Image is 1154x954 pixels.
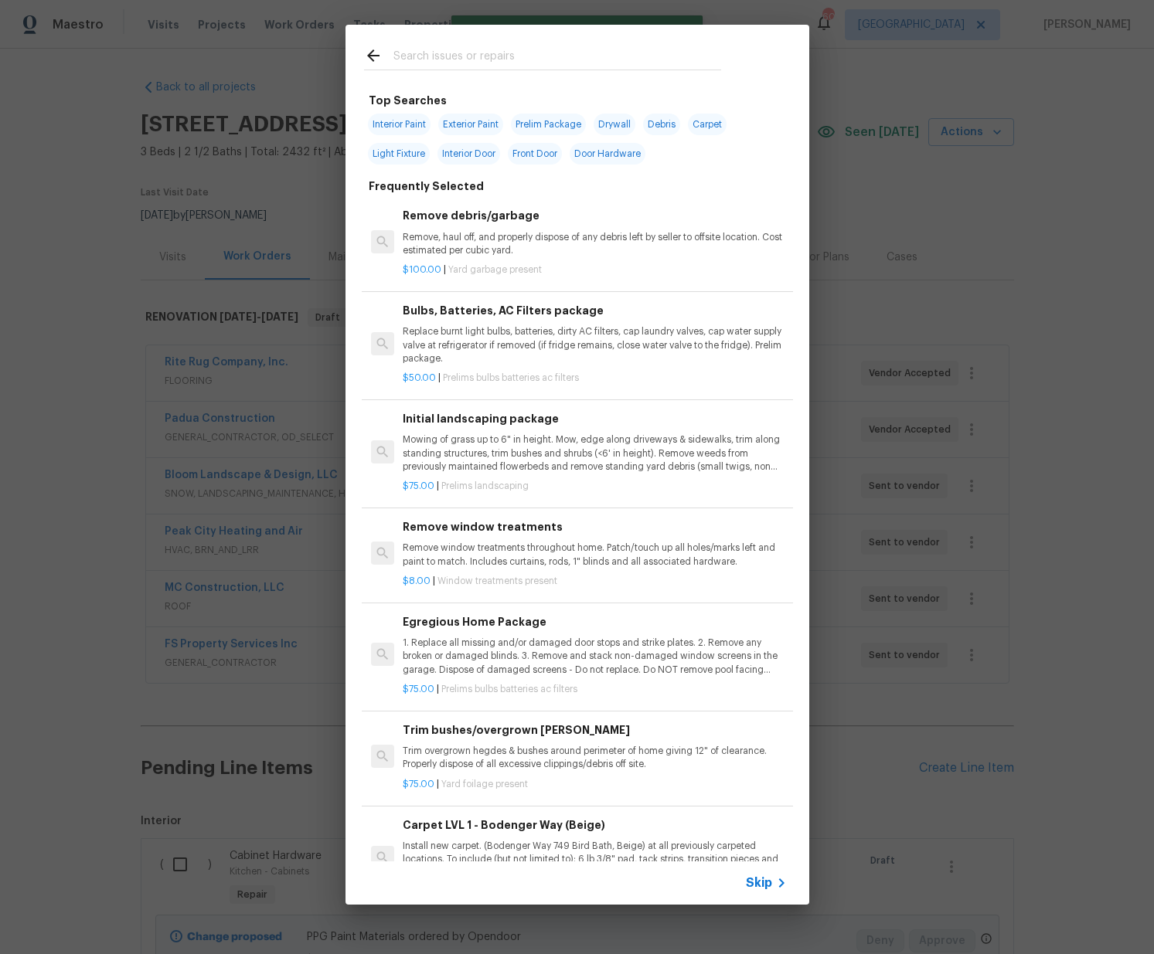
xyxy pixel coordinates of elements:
[403,372,786,385] p: |
[403,433,786,473] p: Mowing of grass up to 6" in height. Mow, edge along driveways & sidewalks, trim along standing st...
[393,46,721,70] input: Search issues or repairs
[643,114,680,135] span: Debris
[443,373,579,382] span: Prelims bulbs batteries ac filters
[403,373,436,382] span: $50.00
[403,231,786,257] p: Remove, haul off, and properly dispose of any debris left by seller to offsite location. Cost est...
[403,576,431,586] span: $8.00
[369,178,484,195] h6: Frequently Selected
[403,542,786,568] p: Remove window treatments throughout home. Patch/touch up all holes/marks left and paint to match....
[368,143,430,165] span: Light Fixture
[403,779,434,789] span: $75.00
[511,114,586,135] span: Prelim Package
[508,143,562,165] span: Front Door
[403,684,434,694] span: $75.00
[403,265,441,274] span: $100.00
[403,410,786,427] h6: Initial landscaping package
[437,576,557,586] span: Window treatments present
[441,481,529,491] span: Prelims landscaping
[441,779,528,789] span: Yard foilage present
[441,684,577,694] span: Prelims bulbs batteries ac filters
[570,143,645,165] span: Door Hardware
[403,613,786,630] h6: Egregious Home Package
[403,263,786,277] p: |
[403,480,786,493] p: |
[403,721,786,738] h6: Trim bushes/overgrown [PERSON_NAME]
[403,745,786,771] p: Trim overgrown hegdes & bushes around perimeter of home giving 12" of clearance. Properly dispose...
[448,265,542,274] span: Yard garbage present
[403,817,786,833] h6: Carpet LVL 1 - Bodenger Way (Beige)
[688,114,727,135] span: Carpet
[403,207,786,224] h6: Remove debris/garbage
[403,325,786,365] p: Replace burnt light bulbs, batteries, dirty AC filters, cap laundry valves, cap water supply valv...
[403,840,786,879] p: Install new carpet. (Bodenger Way 749 Bird Bath, Beige) at all previously carpeted locations. To ...
[368,114,431,135] span: Interior Paint
[403,575,786,588] p: |
[403,518,786,535] h6: Remove window treatments
[403,637,786,676] p: 1. Replace all missing and/or damaged door stops and strike plates. 2. Remove any broken or damag...
[369,92,447,109] h6: Top Searches
[594,114,635,135] span: Drywall
[746,875,772,891] span: Skip
[438,114,503,135] span: Exterior Paint
[403,302,786,319] h6: Bulbs, Batteries, AC Filters package
[403,683,786,696] p: |
[403,481,434,491] span: $75.00
[403,778,786,791] p: |
[437,143,500,165] span: Interior Door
